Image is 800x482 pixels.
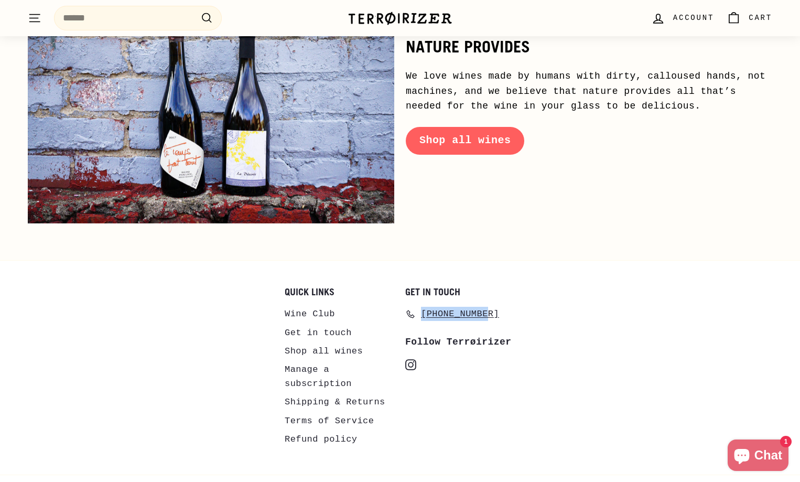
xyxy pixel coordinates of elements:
[405,305,499,323] a: [PHONE_NUMBER]
[645,3,720,34] a: Account
[405,335,515,350] div: Follow Terrøirizer
[405,287,515,297] h2: Get in touch
[673,12,714,24] span: Account
[406,38,772,56] h2: nature provides
[421,307,499,321] span: [PHONE_NUMBER]
[406,69,772,114] p: We love wines made by humans with dirty, calloused hands, not machines, and we believe that natur...
[720,3,779,34] a: Cart
[285,324,352,342] a: Get in touch
[285,412,374,430] a: Terms of Service
[285,342,363,360] a: Shop all wines
[725,440,792,474] inbox-online-store-chat: Shopify online store chat
[285,430,357,448] a: Refund policy
[749,12,772,24] span: Cart
[406,127,524,154] a: Shop all wines
[285,305,335,323] a: Wine Club
[285,393,385,411] a: Shipping & Returns
[285,360,395,393] a: Manage a subscription
[285,287,395,297] h2: Quick links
